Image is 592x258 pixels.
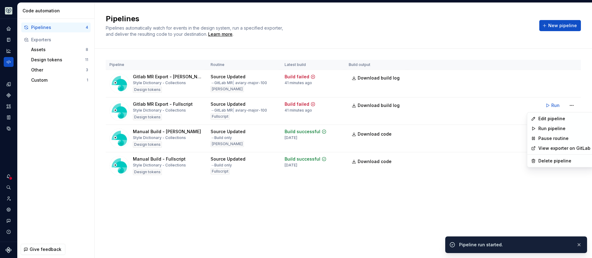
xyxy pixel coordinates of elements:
[538,145,590,151] a: View exporter on GitLab
[459,242,571,248] div: Pipeline run started.
[538,125,590,132] div: Run pipeline
[538,135,590,141] div: Pause routine
[538,116,590,122] div: Edit pipeline
[538,158,590,164] div: Delete pipeline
